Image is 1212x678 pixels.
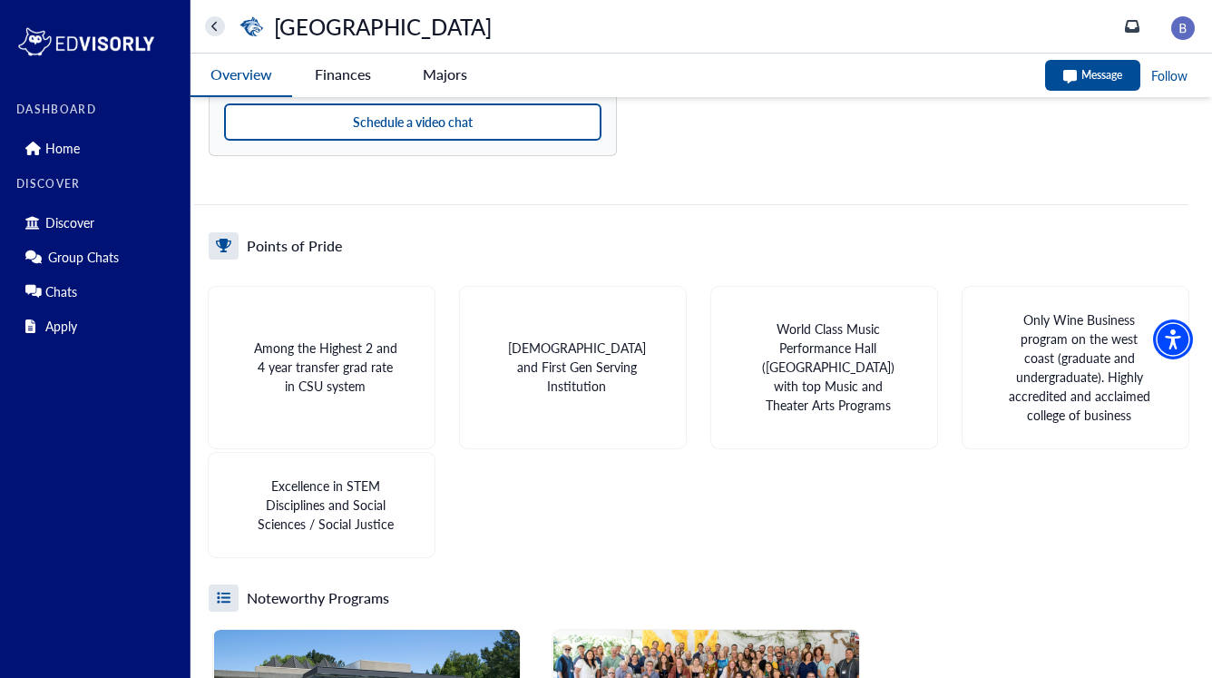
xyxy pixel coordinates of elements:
[237,12,266,41] img: universityName
[16,178,179,191] label: DISCOVER
[16,311,179,340] div: Apply
[45,284,77,300] p: Chats
[45,319,77,334] p: Apply
[247,588,389,608] h5: Noteworthy Programs
[16,133,179,162] div: Home
[1125,19,1139,34] a: inbox
[16,208,179,237] div: Discover
[757,319,900,415] p: World Class Music Performance Hall ([GEOGRAPHIC_DATA]) with top Music and Theater Arts Programs
[1153,319,1193,359] div: Accessibility Menu
[16,24,156,60] img: logo
[48,250,119,265] p: Group Chats
[16,242,179,271] div: Group Chats
[16,277,179,306] div: Chats
[292,54,394,95] button: Finances
[45,141,80,156] p: Home
[274,16,492,36] p: [GEOGRAPHIC_DATA]
[254,477,397,534] p: Excellence in STEM Disciplines and Social Sciences / Social Justice
[505,339,649,396] p: [DEMOGRAPHIC_DATA] and First Gen Serving Institution
[1045,60,1140,91] button: Message
[394,54,495,95] button: Majors
[247,236,342,256] h5: Points of Pride
[16,103,179,116] label: DASHBOARD
[1008,310,1151,425] p: Only Wine Business program on the west coast (graduate and undergraduate). Highly accredited and ...
[254,339,397,396] p: Among the Highest 2 and 4 year transfer grad rate in CSU system
[1171,16,1195,40] img: image
[1149,64,1189,87] button: Follow
[224,103,601,141] button: Schedule a video chat
[205,16,225,36] button: home
[45,215,94,231] p: Discover
[191,54,292,97] button: Overview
